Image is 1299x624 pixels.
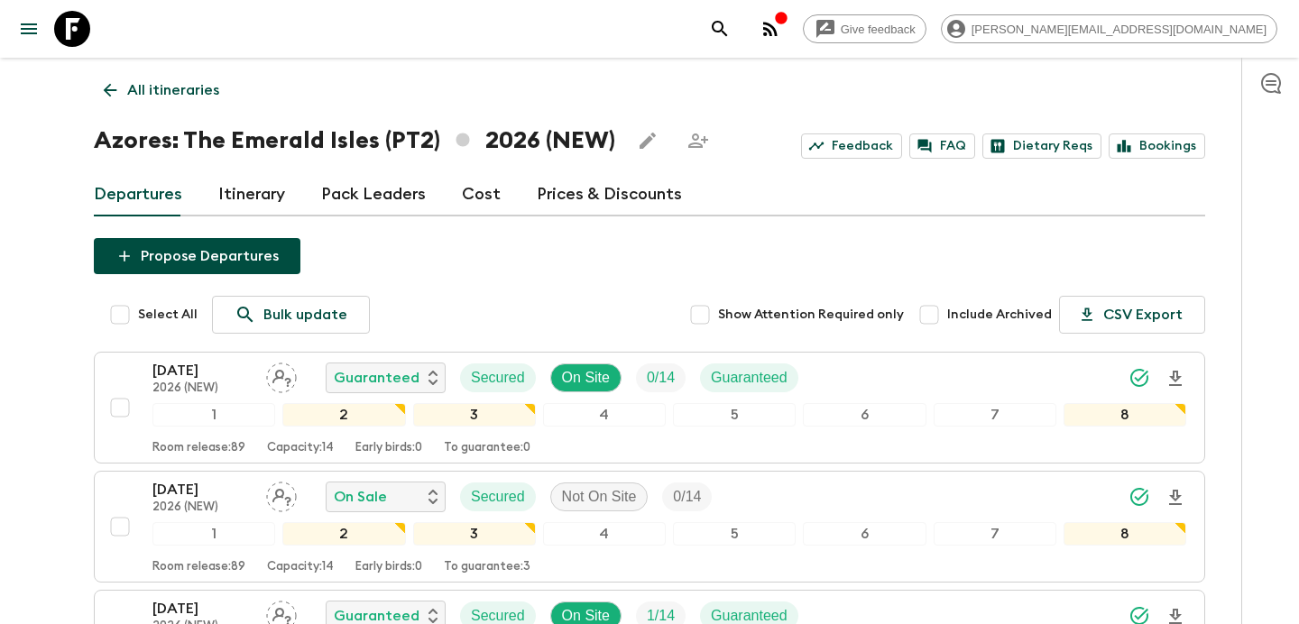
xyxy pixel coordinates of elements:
a: Prices & Discounts [537,173,682,216]
span: Assign pack leader [266,606,297,620]
p: Guaranteed [334,367,419,389]
p: To guarantee: 0 [444,441,530,455]
span: Assign pack leader [266,487,297,501]
p: [DATE] [152,360,252,381]
p: Early birds: 0 [355,560,422,574]
p: To guarantee: 3 [444,560,530,574]
p: Capacity: 14 [267,441,334,455]
div: Not On Site [550,482,649,511]
span: Include Archived [947,306,1052,324]
div: 5 [673,522,796,546]
div: [PERSON_NAME][EMAIL_ADDRESS][DOMAIN_NAME] [941,14,1277,43]
div: 8 [1064,403,1186,427]
p: Capacity: 14 [267,560,334,574]
button: search adventures [702,11,738,47]
a: Bookings [1109,133,1205,159]
a: Bulk update [212,296,370,334]
div: 3 [413,522,536,546]
p: 0 / 14 [673,486,701,508]
span: Select All [138,306,198,324]
svg: Synced Successfully [1129,367,1150,389]
button: Edit this itinerary [630,123,666,159]
a: Dietary Reqs [982,133,1101,159]
p: Not On Site [562,486,637,508]
p: Room release: 89 [152,441,245,455]
p: On Site [562,367,610,389]
button: Propose Departures [94,238,300,274]
button: menu [11,11,47,47]
p: Room release: 89 [152,560,245,574]
a: Give feedback [803,14,926,43]
a: Cost [462,173,501,216]
div: Trip Fill [662,482,712,511]
a: Departures [94,173,182,216]
span: [PERSON_NAME][EMAIL_ADDRESS][DOMAIN_NAME] [962,23,1276,36]
div: Secured [460,363,536,392]
div: 1 [152,403,275,427]
div: Secured [460,482,536,511]
p: 0 / 14 [647,367,675,389]
div: 4 [543,522,666,546]
svg: Download Onboarding [1165,368,1186,390]
p: Secured [471,486,525,508]
p: 2026 (NEW) [152,381,252,396]
p: Guaranteed [711,367,788,389]
div: 1 [152,522,275,546]
a: FAQ [909,133,975,159]
span: Share this itinerary [680,123,716,159]
p: Bulk update [263,304,347,326]
div: 6 [803,403,926,427]
h1: Azores: The Emerald Isles (PT2) 2026 (NEW) [94,123,615,159]
div: 4 [543,403,666,427]
div: 6 [803,522,926,546]
div: On Site [550,363,622,392]
button: [DATE]2026 (NEW)Assign pack leaderGuaranteedSecuredOn SiteTrip FillGuaranteed12345678Room release... [94,352,1205,463]
button: CSV Export [1059,296,1205,334]
p: 2026 (NEW) [152,500,252,515]
p: All itineraries [127,79,219,101]
p: [DATE] [152,479,252,500]
p: On Sale [334,486,387,508]
p: Secured [471,367,525,389]
span: Give feedback [831,23,926,36]
div: 2 [282,403,405,427]
a: All itineraries [94,72,229,108]
p: Early birds: 0 [355,441,422,455]
div: 7 [934,522,1056,546]
span: Show Attention Required only [718,306,904,324]
button: [DATE]2026 (NEW)Assign pack leaderOn SaleSecuredNot On SiteTrip Fill12345678Room release:89Capaci... [94,471,1205,583]
svg: Download Onboarding [1165,487,1186,509]
div: 2 [282,522,405,546]
div: 3 [413,403,536,427]
span: Assign pack leader [266,368,297,382]
a: Pack Leaders [321,173,426,216]
div: Trip Fill [636,363,686,392]
a: Itinerary [218,173,285,216]
div: 8 [1064,522,1186,546]
p: [DATE] [152,598,252,619]
svg: Synced Successfully [1129,486,1150,508]
div: 7 [934,403,1056,427]
div: 5 [673,403,796,427]
a: Feedback [801,133,902,159]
